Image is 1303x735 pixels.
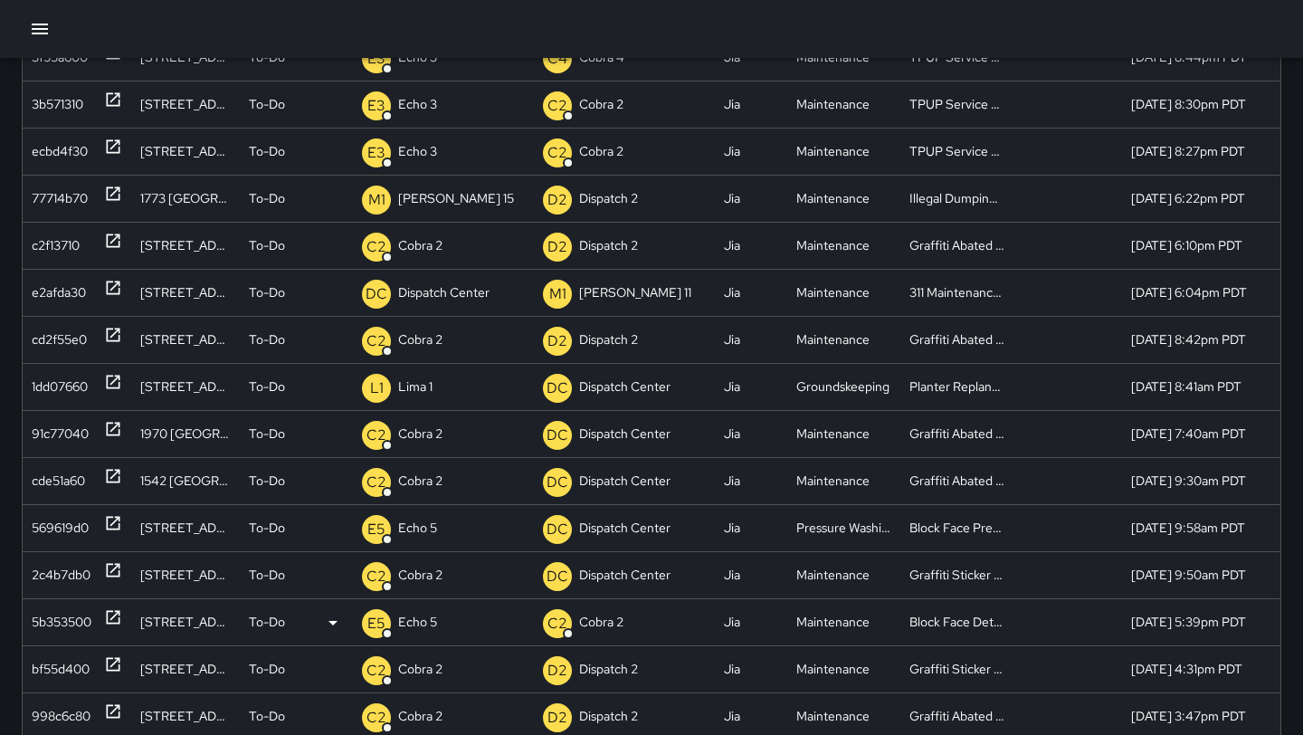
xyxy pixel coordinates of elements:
[579,364,671,410] p: Dispatch Center
[900,269,1013,316] div: 311 Maintenance Related Issue Reported
[249,317,285,363] p: To-Do
[398,223,442,269] p: Cobra 2
[131,598,240,645] div: 2295 Broadway
[398,364,433,410] p: Lima 1
[787,504,900,551] div: Pressure Washing
[579,317,638,363] p: Dispatch 2
[131,551,240,598] div: 2295 Broadway
[787,316,900,363] div: Maintenance
[249,129,285,175] p: To-Do
[1122,269,1280,316] div: 10/14/2025, 6:04pm PDT
[787,551,900,598] div: Maintenance
[32,411,89,457] div: 91c77040
[715,81,787,128] div: Jia
[249,176,285,222] p: To-Do
[1122,504,1280,551] div: 10/10/2025, 9:58am PDT
[1122,410,1280,457] div: 10/13/2025, 7:40am PDT
[32,646,90,692] div: bf55d400
[715,410,787,457] div: Jia
[367,613,385,635] p: E5
[249,552,285,598] p: To-Do
[131,504,240,551] div: 2216 Broadway
[787,363,900,410] div: Groundskeeping
[579,458,671,504] p: Dispatch Center
[366,472,386,493] p: C2
[366,566,386,587] p: C2
[367,519,385,540] p: E5
[547,519,568,540] p: DC
[131,175,240,222] div: 1773 Broadway
[547,707,567,729] p: D2
[32,223,80,269] div: c2f13710
[579,176,638,222] p: Dispatch 2
[370,377,384,399] p: L1
[1122,363,1280,410] div: 10/13/2025, 8:41am PDT
[715,457,787,504] div: Jia
[900,363,1013,410] div: Planter Replanted
[900,598,1013,645] div: Block Face Detailed
[900,81,1013,128] div: TPUP Service Requested
[367,142,385,164] p: E3
[787,645,900,692] div: Maintenance
[715,504,787,551] div: Jia
[715,316,787,363] div: Jia
[398,599,437,645] p: Echo 5
[131,81,240,128] div: 1928 Telegraph Avenue
[398,505,437,551] p: Echo 5
[787,175,900,222] div: Maintenance
[1122,222,1280,269] div: 10/14/2025, 6:10pm PDT
[367,48,385,70] p: E3
[1122,598,1280,645] div: 10/8/2025, 5:39pm PDT
[398,270,490,316] p: Dispatch Center
[787,81,900,128] div: Maintenance
[547,425,568,446] p: DC
[131,316,240,363] div: 2630 Broadway
[1122,81,1280,128] div: 10/14/2025, 8:30pm PDT
[398,176,514,222] p: [PERSON_NAME] 15
[900,645,1013,692] div: Graffiti Sticker Abated Small
[249,599,285,645] p: To-Do
[398,317,442,363] p: Cobra 2
[32,270,86,316] div: e2afda30
[32,81,83,128] div: 3b571310
[249,81,285,128] p: To-Do
[715,128,787,175] div: Jia
[1122,175,1280,222] div: 10/14/2025, 6:22pm PDT
[549,283,566,305] p: M1
[367,95,385,117] p: E3
[249,458,285,504] p: To-Do
[32,458,85,504] div: cde51a60
[579,505,671,551] p: Dispatch Center
[579,646,638,692] p: Dispatch 2
[1122,457,1280,504] div: 10/12/2025, 9:30am PDT
[398,411,442,457] p: Cobra 2
[398,646,442,692] p: Cobra 2
[579,223,638,269] p: Dispatch 2
[131,128,240,175] div: 1645 Telegraph Avenue
[547,48,567,70] p: C4
[579,552,671,598] p: Dispatch Center
[547,472,568,493] p: DC
[579,129,623,175] p: Cobra 2
[547,95,567,117] p: C2
[131,457,240,504] div: 1542 Broadway
[32,505,89,551] div: 569619d0
[131,410,240,457] div: 1970 Broadway
[715,645,787,692] div: Jia
[547,660,567,682] p: D2
[579,599,623,645] p: Cobra 2
[715,222,787,269] div: Jia
[787,457,900,504] div: Maintenance
[398,458,442,504] p: Cobra 2
[900,457,1013,504] div: Graffiti Abated Large
[398,129,437,175] p: Echo 3
[366,283,387,305] p: DC
[787,128,900,175] div: Maintenance
[1122,645,1280,692] div: 10/7/2025, 4:31pm PDT
[32,599,91,645] div: 5b353500
[900,504,1013,551] div: Block Face Pressure Washed
[547,377,568,399] p: DC
[715,551,787,598] div: Jia
[366,425,386,446] p: C2
[900,128,1013,175] div: TPUP Service Requested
